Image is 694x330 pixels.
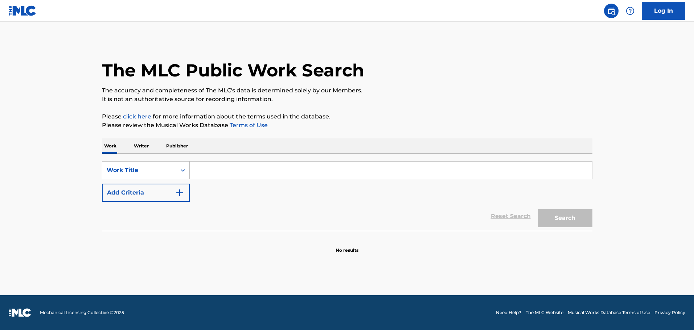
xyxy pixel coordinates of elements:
[40,309,124,316] span: Mechanical Licensing Collective © 2025
[132,138,151,154] p: Writer
[9,5,37,16] img: MLC Logo
[654,309,685,316] a: Privacy Policy
[626,7,635,15] img: help
[604,4,619,18] a: Public Search
[102,184,190,202] button: Add Criteria
[175,188,184,197] img: 9d2ae6d4665cec9f34b9.svg
[642,2,685,20] a: Log In
[623,4,637,18] div: Help
[102,138,119,154] p: Work
[102,59,364,81] h1: The MLC Public Work Search
[107,166,172,175] div: Work Title
[607,7,616,15] img: search
[102,95,592,104] p: It is not an authoritative source for recording information.
[658,295,694,330] iframe: Chat Widget
[102,161,592,231] form: Search Form
[123,113,151,120] a: click here
[526,309,563,316] a: The MLC Website
[9,308,31,317] img: logo
[102,86,592,95] p: The accuracy and completeness of The MLC's data is determined solely by our Members.
[102,121,592,130] p: Please review the Musical Works Database
[568,309,650,316] a: Musical Works Database Terms of Use
[102,112,592,121] p: Please for more information about the terms used in the database.
[228,122,268,129] a: Terms of Use
[496,309,521,316] a: Need Help?
[336,238,358,254] p: No results
[164,138,190,154] p: Publisher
